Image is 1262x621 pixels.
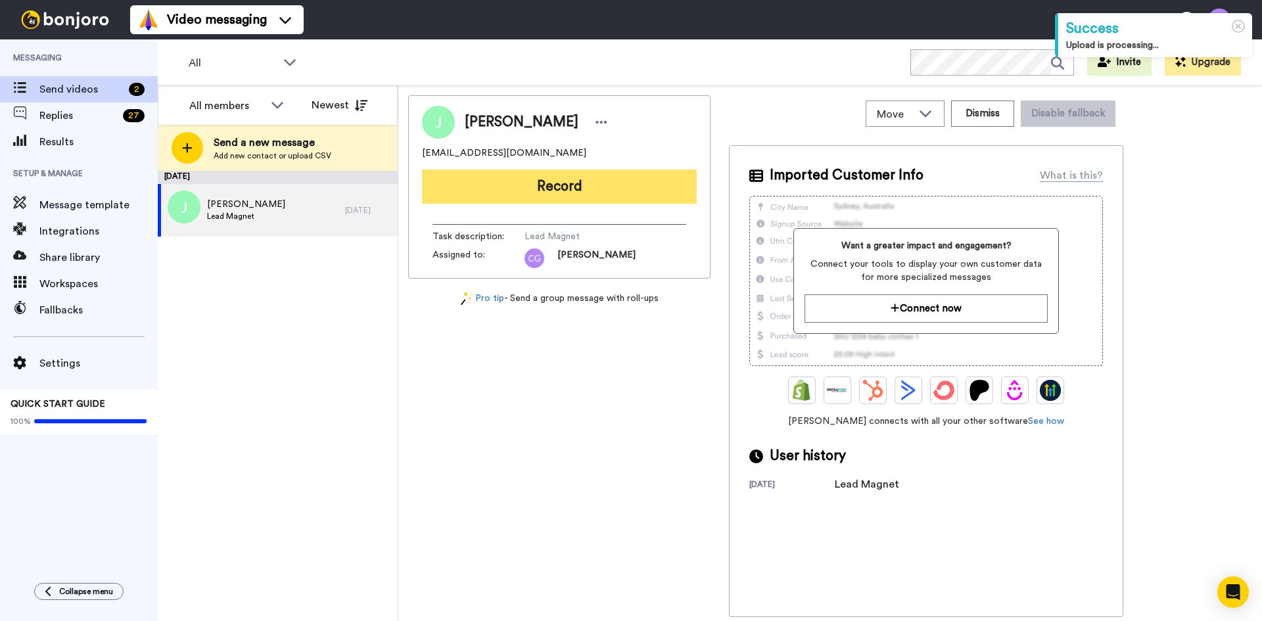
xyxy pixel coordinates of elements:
[877,106,912,122] span: Move
[1021,101,1115,127] button: Disable fallback
[461,292,504,306] a: Pro tip
[39,134,158,150] span: Results
[465,112,578,132] span: [PERSON_NAME]
[302,92,377,118] button: Newest
[827,380,848,401] img: Ontraport
[167,11,267,29] span: Video messaging
[432,230,525,243] span: Task description :
[422,170,697,204] button: Record
[422,106,455,139] img: Image of José Casillas
[1040,168,1103,183] div: What is this?
[16,11,114,29] img: bj-logo-header-white.svg
[1087,49,1152,76] button: Invite
[39,356,158,371] span: Settings
[1217,576,1249,608] div: Open Intercom Messenger
[168,191,200,223] img: j.png
[805,239,1047,252] span: Want a greater impact and engagement?
[432,248,525,268] span: Assigned to:
[933,380,954,401] img: ConvertKit
[345,205,391,216] div: [DATE]
[39,276,158,292] span: Workspaces
[138,9,159,30] img: vm-color.svg
[158,171,398,184] div: [DATE]
[207,198,285,211] span: [PERSON_NAME]
[189,98,264,114] div: All members
[749,479,835,492] div: [DATE]
[1028,417,1064,426] a: See how
[214,135,331,150] span: Send a new message
[1004,380,1025,401] img: Drip
[770,166,923,185] span: Imported Customer Info
[805,258,1047,284] span: Connect your tools to display your own customer data for more specialized messages
[1066,18,1244,39] div: Success
[408,292,711,306] div: - Send a group message with roll-ups
[11,416,31,426] span: 100%
[557,248,636,268] span: [PERSON_NAME]
[39,223,158,239] span: Integrations
[835,476,900,492] div: Lead Magnet
[39,108,118,124] span: Replies
[1040,380,1061,401] img: GoHighLevel
[951,101,1014,127] button: Dismiss
[39,81,124,97] span: Send videos
[129,83,145,96] div: 2
[11,400,105,409] span: QUICK START GUIDE
[770,446,846,466] span: User history
[39,250,158,265] span: Share library
[749,415,1103,428] span: [PERSON_NAME] connects with all your other software
[525,230,649,243] span: Lead Magnet
[862,380,883,401] img: Hubspot
[214,150,331,161] span: Add new contact or upload CSV
[34,583,124,600] button: Collapse menu
[969,380,990,401] img: Patreon
[189,55,277,71] span: All
[525,248,544,268] img: cg.png
[791,380,812,401] img: Shopify
[1165,49,1241,76] button: Upgrade
[59,586,113,597] span: Collapse menu
[461,292,473,306] img: magic-wand.svg
[898,380,919,401] img: ActiveCampaign
[1066,39,1244,52] div: Upload is processing...
[422,147,586,160] span: [EMAIL_ADDRESS][DOMAIN_NAME]
[39,302,158,318] span: Fallbacks
[123,109,145,122] div: 27
[805,294,1047,323] button: Connect now
[207,211,285,221] span: Lead Magnet
[39,197,158,213] span: Message template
